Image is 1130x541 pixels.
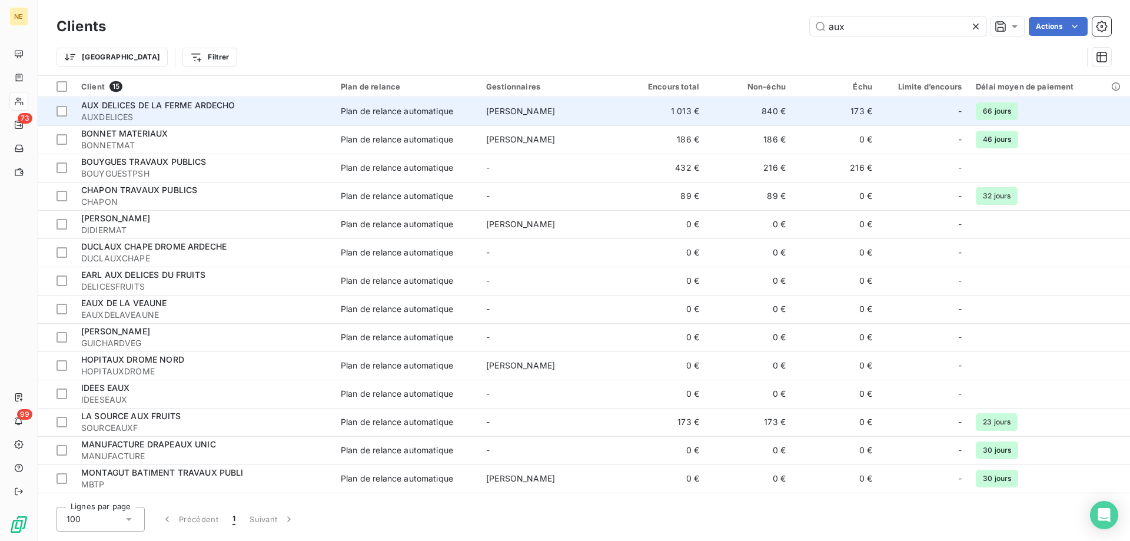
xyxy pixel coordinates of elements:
[620,154,706,182] td: 432 €
[486,162,490,172] span: -
[486,247,490,257] span: -
[81,241,227,251] span: DUCLAUX CHAPE DROME ARDECHE
[620,493,706,521] td: 472 €
[341,303,453,315] div: Plan de relance automatique
[56,16,106,37] h3: Clients
[81,157,207,167] span: BOUYGUES TRAVAUX PUBLICS
[793,464,879,493] td: 0 €
[81,479,327,490] span: MBTP
[620,182,706,210] td: 89 €
[958,218,962,230] span: -
[620,125,706,154] td: 186 €
[81,224,327,236] span: DIDIERMAT
[706,154,793,182] td: 216 €
[706,464,793,493] td: 0 €
[341,331,453,343] div: Plan de relance automatique
[706,182,793,210] td: 89 €
[958,416,962,428] span: -
[620,238,706,267] td: 0 €
[793,408,879,436] td: 0 €
[225,507,242,532] button: 1
[81,309,327,321] span: EAUXDELAVEAUNE
[958,331,962,343] span: -
[18,113,32,124] span: 73
[620,380,706,408] td: 0 €
[341,218,453,230] div: Plan de relance automatique
[793,154,879,182] td: 216 €
[958,247,962,258] span: -
[958,162,962,174] span: -
[958,190,962,202] span: -
[81,185,197,195] span: CHAPON TRAVAUX PUBLICS
[81,128,168,138] span: BONNET MATERIAUX
[486,389,490,399] span: -
[810,17,986,36] input: Rechercher
[81,168,327,180] span: BOUYGUESTPSH
[620,210,706,238] td: 0 €
[56,48,168,67] button: [GEOGRAPHIC_DATA]
[958,275,962,287] span: -
[486,82,613,91] div: Gestionnaires
[81,467,244,477] span: MONTAGUT BATIMENT TRAVAUX PUBLI
[486,473,555,483] span: [PERSON_NAME]
[81,394,327,406] span: IDEESEAUX
[706,493,793,521] td: 472 €
[17,409,32,420] span: 99
[706,267,793,295] td: 0 €
[793,436,879,464] td: 0 €
[706,125,793,154] td: 186 €
[706,97,793,125] td: 840 €
[81,253,327,264] span: DUCLAUXCHAPE
[81,326,150,336] span: [PERSON_NAME]
[793,267,879,295] td: 0 €
[793,493,879,521] td: 0 €
[627,82,699,91] div: Encours total
[706,351,793,380] td: 0 €
[793,182,879,210] td: 0 €
[154,507,225,532] button: Précédent
[341,82,472,91] div: Plan de relance
[620,408,706,436] td: 173 €
[958,105,962,117] span: -
[341,444,453,456] div: Plan de relance automatique
[341,190,453,202] div: Plan de relance automatique
[9,7,28,26] div: NE
[800,82,872,91] div: Échu
[976,187,1018,205] span: 32 jours
[81,270,205,280] span: EARL AUX DELICES DU FRUITS
[341,360,453,371] div: Plan de relance automatique
[976,131,1018,148] span: 46 jours
[81,213,150,223] span: [PERSON_NAME]
[793,210,879,238] td: 0 €
[341,134,453,145] div: Plan de relance automatique
[341,247,453,258] div: Plan de relance automatique
[976,82,1123,91] div: Délai moyen de paiement
[793,125,879,154] td: 0 €
[620,295,706,323] td: 0 €
[486,332,490,342] span: -
[341,388,453,400] div: Plan de relance automatique
[706,323,793,351] td: 0 €
[81,100,235,110] span: AUX DELICES DE LA FERME ARDECHO
[81,337,327,349] span: GUICHARDVEG
[958,134,962,145] span: -
[620,323,706,351] td: 0 €
[232,513,235,525] span: 1
[182,48,237,67] button: Filtrer
[793,351,879,380] td: 0 €
[486,417,490,427] span: -
[486,360,555,370] span: [PERSON_NAME]
[81,383,130,393] span: IDEES EAUX
[486,276,490,286] span: -
[706,295,793,323] td: 0 €
[620,351,706,380] td: 0 €
[81,439,216,449] span: MANUFACTURE DRAPEAUX UNIC
[958,303,962,315] span: -
[793,97,879,125] td: 173 €
[620,267,706,295] td: 0 €
[1090,501,1118,529] div: Open Intercom Messenger
[793,238,879,267] td: 0 €
[81,422,327,434] span: SOURCEAUXF
[706,380,793,408] td: 0 €
[81,298,167,308] span: EAUX DE LA VEAUNE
